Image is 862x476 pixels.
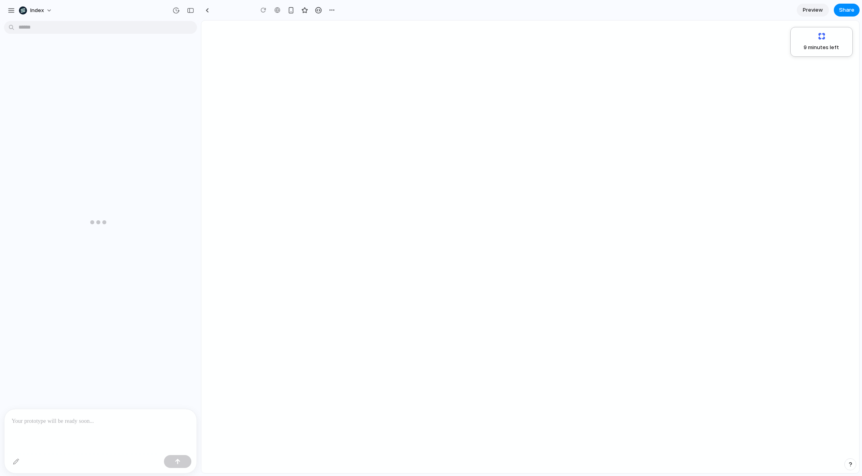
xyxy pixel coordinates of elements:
button: Index [16,4,56,17]
span: Preview [803,6,823,14]
span: 9 minutes left [798,43,839,52]
span: Share [839,6,854,14]
a: Preview [797,4,829,17]
span: Index [30,6,44,14]
button: Share [834,4,860,17]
